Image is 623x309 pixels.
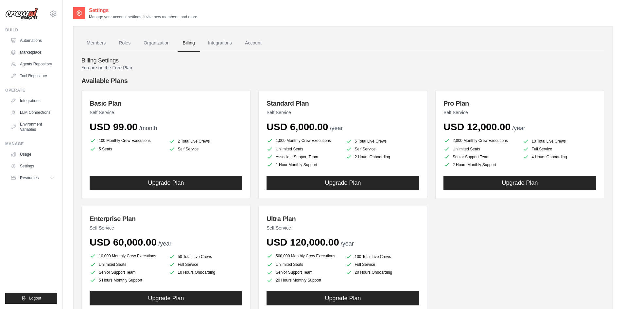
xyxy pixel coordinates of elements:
[523,146,597,152] li: Full Service
[90,176,242,190] button: Upgrade Plan
[90,146,164,152] li: 5 Seats
[90,261,164,268] li: Unlimited Seats
[346,269,420,276] li: 20 Hours Onboarding
[443,121,511,132] span: USD 12,000.00
[267,137,340,145] li: 1,000 Monthly Crew Executions
[90,225,242,231] p: Self Service
[267,146,340,152] li: Unlimited Seats
[443,162,517,168] li: 2 Hours Monthly Support
[89,7,198,14] h2: Settings
[90,237,157,248] span: USD 60,000.00
[8,107,57,118] a: LLM Connections
[443,154,517,160] li: Senior Support Team
[512,125,525,131] span: /year
[267,99,419,108] h3: Standard Plan
[8,47,57,58] a: Marketplace
[169,253,243,260] li: 50 Total Live Crews
[267,291,419,305] button: Upgrade Plan
[346,253,420,260] li: 100 Total Live Crews
[240,34,267,52] a: Account
[346,138,420,145] li: 5 Total Live Crews
[113,34,136,52] a: Roles
[90,252,164,260] li: 10,000 Monthly Crew Executions
[81,34,111,52] a: Members
[90,109,242,116] p: Self Service
[5,141,57,146] div: Manage
[443,176,596,190] button: Upgrade Plan
[267,237,339,248] span: USD 120,000.00
[8,35,57,46] a: Automations
[81,64,604,71] p: You are on the Free Plan
[8,149,57,160] a: Usage
[90,214,242,223] h3: Enterprise Plan
[8,161,57,171] a: Settings
[346,154,420,160] li: 2 Hours Onboarding
[169,261,243,268] li: Full Service
[5,27,57,33] div: Build
[443,137,517,145] li: 2,000 Monthly Crew Executions
[267,176,419,190] button: Upgrade Plan
[89,14,198,20] p: Manage your account settings, invite new members, and more.
[267,109,419,116] p: Self Service
[267,162,340,168] li: 1 Hour Monthly Support
[169,269,243,276] li: 10 Hours Onboarding
[81,76,604,85] h4: Available Plans
[139,125,157,131] span: /month
[341,240,354,247] span: /year
[90,277,164,283] li: 5 Hours Monthly Support
[138,34,175,52] a: Organization
[90,99,242,108] h3: Basic Plan
[8,119,57,135] a: Environment Variables
[330,125,343,131] span: /year
[90,137,164,145] li: 100 Monthly Crew Executions
[8,173,57,183] button: Resources
[5,88,57,93] div: Operate
[169,146,243,152] li: Self Service
[158,240,171,247] span: /year
[169,138,243,145] li: 2 Total Live Crews
[90,269,164,276] li: Senior Support Team
[90,121,138,132] span: USD 99.00
[267,269,340,276] li: Senior Support Team
[178,34,200,52] a: Billing
[8,95,57,106] a: Integrations
[8,59,57,69] a: Agents Repository
[346,261,420,268] li: Full Service
[267,154,340,160] li: Associate Support Team
[523,154,597,160] li: 4 Hours Onboarding
[20,175,39,180] span: Resources
[267,214,419,223] h3: Ultra Plan
[90,291,242,305] button: Upgrade Plan
[29,296,41,301] span: Logout
[346,146,420,152] li: Self Service
[81,57,604,64] h4: Billing Settings
[523,138,597,145] li: 10 Total Live Crews
[443,109,596,116] p: Self Service
[5,8,38,20] img: Logo
[267,261,340,268] li: Unlimited Seats
[443,99,596,108] h3: Pro Plan
[443,146,517,152] li: Unlimited Seats
[267,225,419,231] p: Self Service
[203,34,237,52] a: Integrations
[5,293,57,304] button: Logout
[267,121,328,132] span: USD 6,000.00
[267,252,340,260] li: 500,000 Monthly Crew Executions
[267,277,340,283] li: 20 Hours Monthly Support
[8,71,57,81] a: Tool Repository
